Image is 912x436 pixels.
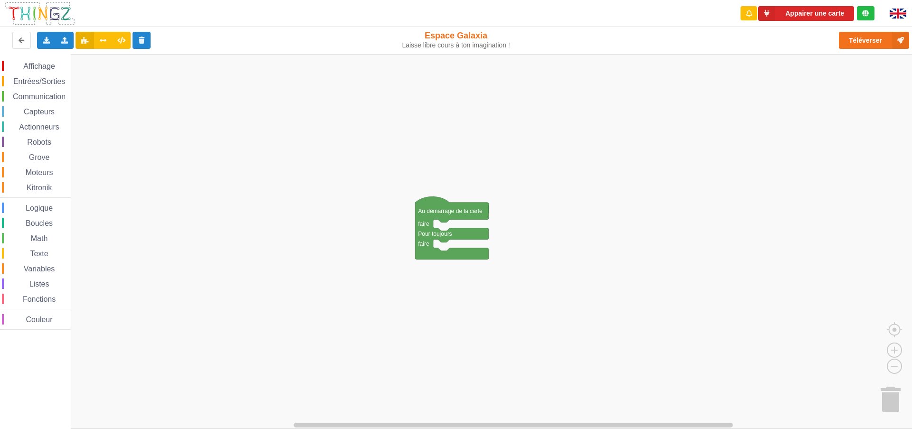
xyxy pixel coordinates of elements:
button: Téléverser [839,32,909,49]
button: Appairer une carte [758,6,854,21]
div: Laisse libre cours à ton imagination ! [377,41,536,49]
div: Espace Galaxia [377,30,536,49]
span: Moteurs [24,168,55,176]
text: faire [418,221,429,227]
span: Logique [24,204,54,212]
text: faire [418,241,429,247]
span: Communication [11,93,67,101]
span: Robots [26,138,53,146]
span: Variables [22,265,57,273]
img: thingz_logo.png [4,1,76,26]
span: Actionneurs [18,123,61,131]
span: Texte [28,250,49,258]
span: Grove [28,153,51,161]
span: Math [29,234,49,242]
span: Entrées/Sorties [12,77,66,85]
span: Boucles [24,219,54,227]
div: Tu es connecté au serveur de création de Thingz [857,6,874,20]
span: Capteurs [22,108,56,116]
span: Kitronik [25,184,53,192]
span: Fonctions [21,295,57,303]
span: Couleur [25,315,54,324]
span: Listes [28,280,51,288]
span: Affichage [22,62,56,70]
text: Au démarrage de la carte [418,208,483,214]
img: gb.png [890,9,906,19]
text: Pour toujours [418,231,452,237]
